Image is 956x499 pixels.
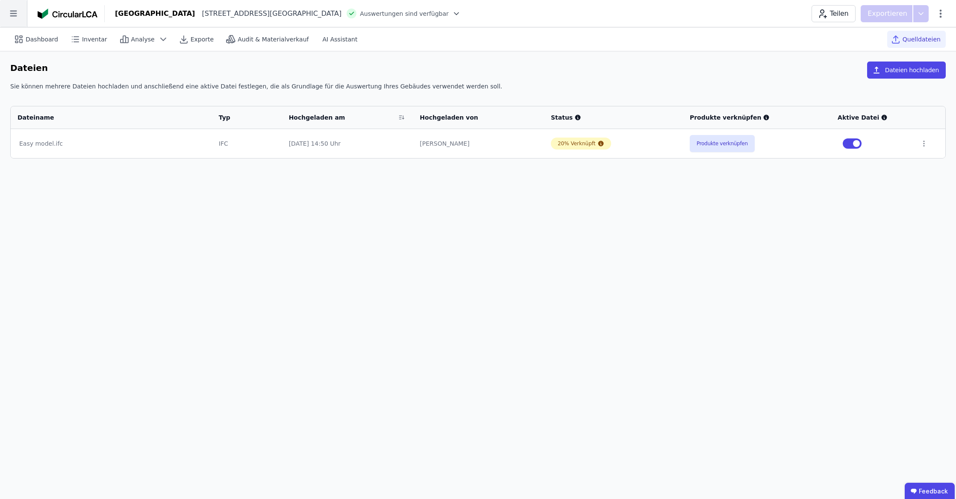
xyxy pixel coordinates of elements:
[19,139,203,148] div: Easy model.ifc
[289,139,406,148] div: [DATE] 14:50 Uhr
[131,35,155,44] span: Analyse
[360,9,449,18] span: Auswertungen sind verfügbar
[551,113,676,122] div: Status
[903,35,941,44] span: Quelldateien
[812,5,856,22] button: Teilen
[558,140,596,147] div: 20% Verknüpft
[219,139,275,148] div: IFC
[195,9,341,19] div: [STREET_ADDRESS][GEOGRAPHIC_DATA]
[322,35,357,44] span: AI Assistant
[10,62,48,75] h6: Dateien
[238,35,309,44] span: Audit & Materialverkauf
[867,62,946,79] button: Dateien hochladen
[26,35,58,44] span: Dashboard
[690,113,824,122] div: Produkte verknüpfen
[289,113,395,122] div: Hochgeladen am
[115,9,195,19] div: [GEOGRAPHIC_DATA]
[690,135,755,152] button: Produkte verknüpfen
[38,9,97,19] img: Concular
[420,113,526,122] div: Hochgeladen von
[82,35,107,44] span: Inventar
[420,139,537,148] div: [PERSON_NAME]
[219,113,265,122] div: Typ
[868,9,909,19] p: Exportieren
[10,82,946,97] div: Sie können mehrere Dateien hochladen und anschließend eine aktive Datei festlegen, die als Grundl...
[838,113,906,122] div: Aktive Datei
[18,113,194,122] div: Dateiname
[191,35,214,44] span: Exporte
